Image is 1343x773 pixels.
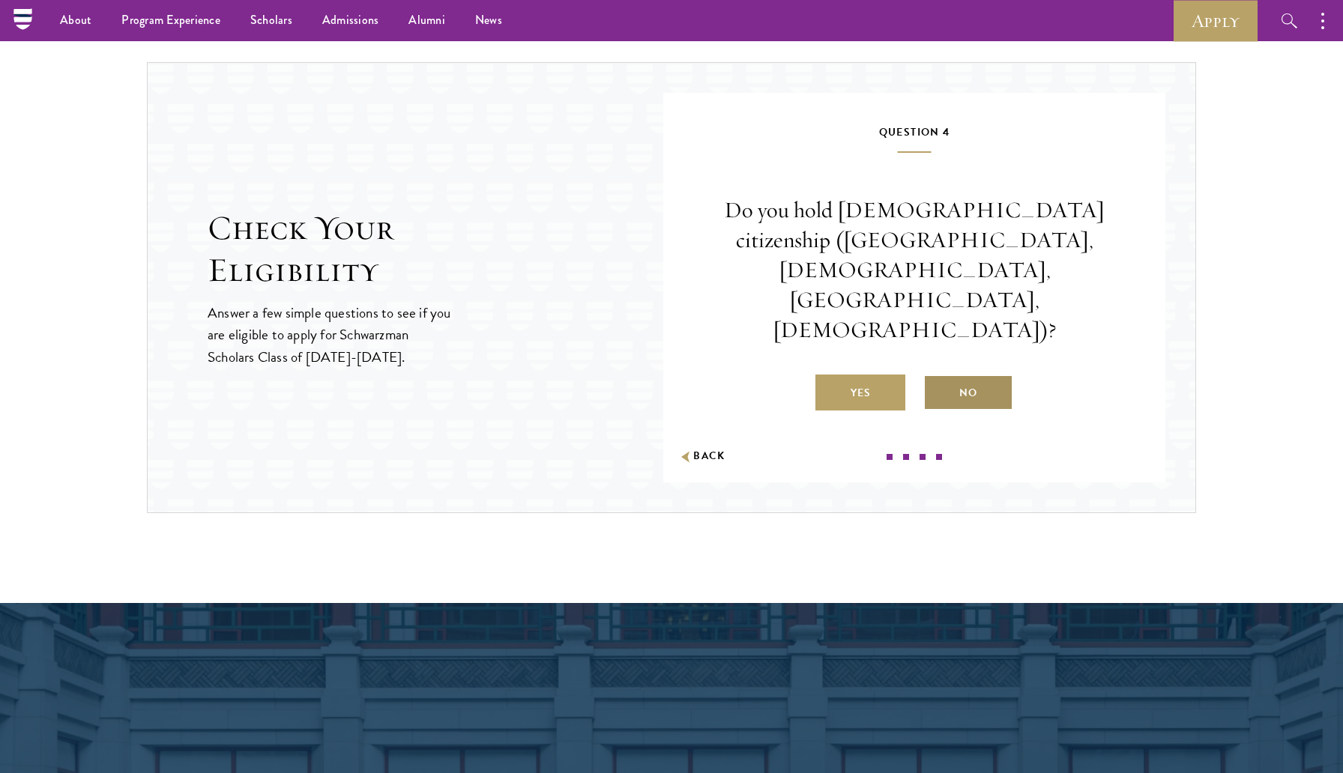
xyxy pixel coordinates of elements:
label: No [923,375,1013,410]
p: Answer a few simple questions to see if you are eligible to apply for Schwarzman Scholars Class o... [208,302,453,367]
label: Yes [815,375,905,410]
h2: Check Your Eligibility [208,207,663,291]
button: Back [678,449,725,464]
h5: Question 4 [708,123,1120,153]
p: Do you hold [DEMOGRAPHIC_DATA] citizenship ([GEOGRAPHIC_DATA], [DEMOGRAPHIC_DATA], [GEOGRAPHIC_DA... [708,195,1120,345]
